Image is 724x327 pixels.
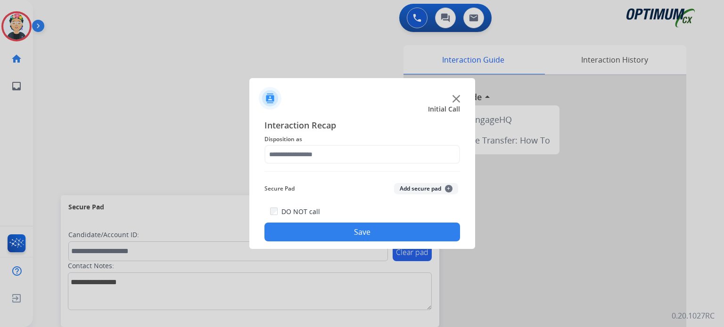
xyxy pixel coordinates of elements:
button: Add secure pad+ [394,183,458,194]
span: + [445,185,452,192]
p: 0.20.1027RC [672,310,715,321]
span: Disposition as [264,134,460,145]
span: Initial Call [428,104,460,114]
label: DO NOT call [281,207,320,216]
span: Interaction Recap [264,119,460,134]
button: Save [264,223,460,241]
img: contactIcon [259,87,281,110]
span: Secure Pad [264,183,295,194]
